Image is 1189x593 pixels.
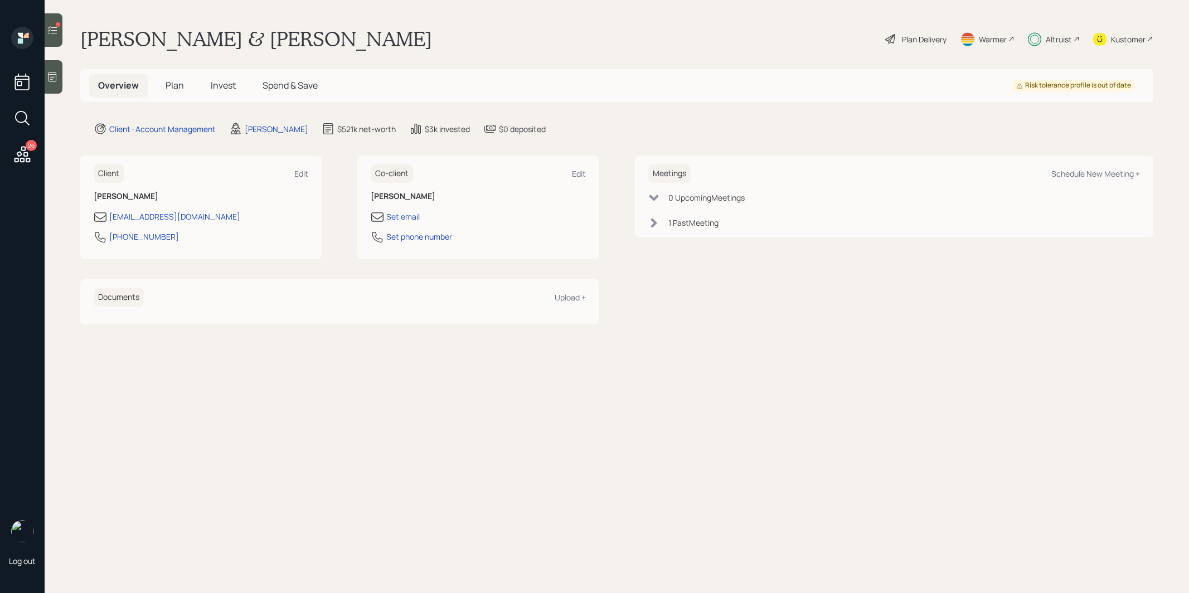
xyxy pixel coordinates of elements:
[555,292,586,303] div: Upload +
[9,556,36,566] div: Log out
[979,33,1007,45] div: Warmer
[166,79,184,91] span: Plan
[109,123,216,135] div: Client · Account Management
[572,168,586,179] div: Edit
[371,192,585,201] h6: [PERSON_NAME]
[499,123,546,135] div: $0 deposited
[902,33,947,45] div: Plan Delivery
[245,123,308,135] div: [PERSON_NAME]
[648,164,691,183] h6: Meetings
[1051,168,1140,179] div: Schedule New Meeting +
[1111,33,1146,45] div: Kustomer
[109,211,240,222] div: [EMAIL_ADDRESS][DOMAIN_NAME]
[94,164,124,183] h6: Client
[94,192,308,201] h6: [PERSON_NAME]
[26,140,37,151] div: 26
[371,164,413,183] h6: Co-client
[294,168,308,179] div: Edit
[94,288,144,307] h6: Documents
[337,123,396,135] div: $521k net-worth
[109,231,179,242] div: [PHONE_NUMBER]
[211,79,236,91] span: Invest
[263,79,318,91] span: Spend & Save
[11,520,33,542] img: treva-nostdahl-headshot.png
[425,123,470,135] div: $3k invested
[668,217,719,229] div: 1 Past Meeting
[386,211,420,222] div: Set email
[386,231,452,242] div: Set phone number
[80,27,432,51] h1: [PERSON_NAME] & [PERSON_NAME]
[668,192,745,203] div: 0 Upcoming Meeting s
[1046,33,1072,45] div: Altruist
[98,79,139,91] span: Overview
[1016,81,1131,90] div: Risk tolerance profile is out of date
